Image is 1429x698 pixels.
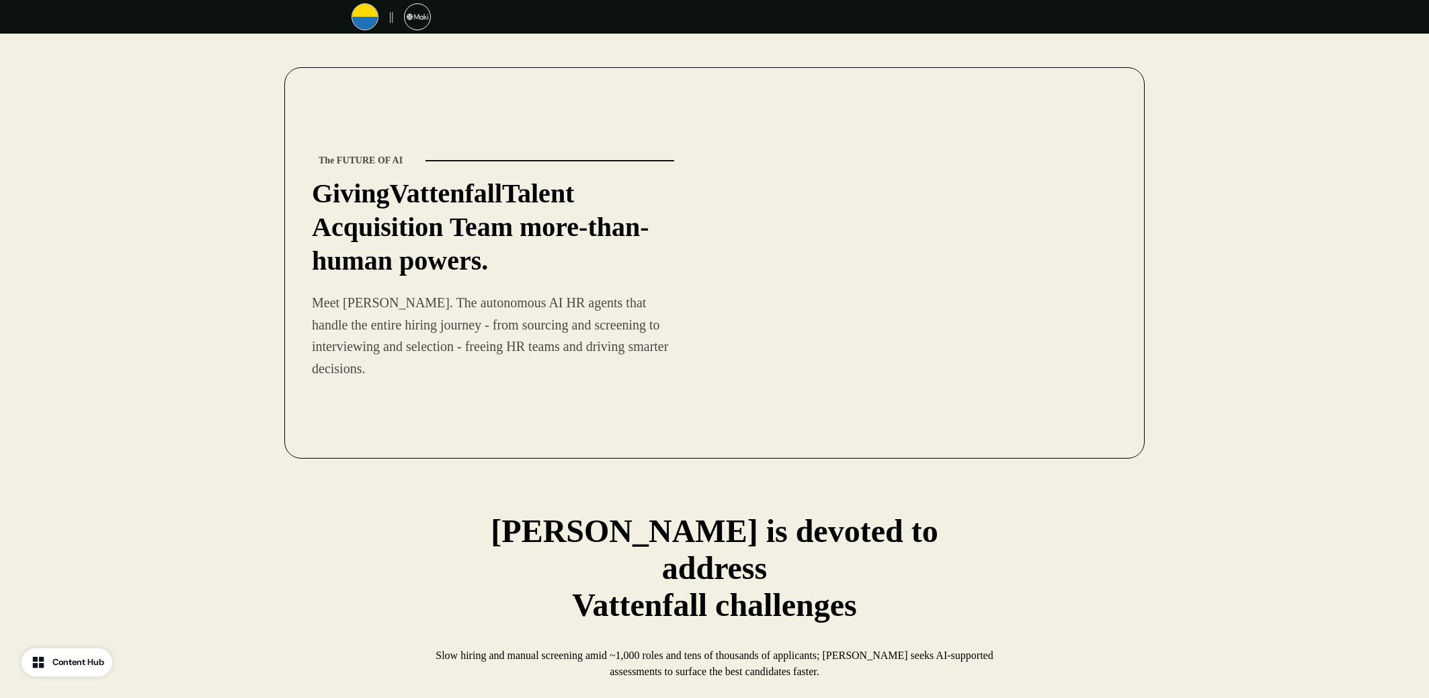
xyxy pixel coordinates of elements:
p: Meet [PERSON_NAME]. The autonomous AI HR agents that handle the entire hiring journey - from sour... [312,292,681,379]
p: Vattenfall [312,177,681,278]
strong: Giving [312,178,390,208]
p: Slow hiring and manual screening amid ~1,000 roles and tens of thousands of applicants; [PERSON_N... [432,648,997,680]
div: Content Hub [52,656,104,669]
strong: Talent Acquisition Team more-than-human powers. [312,178,649,276]
button: Content Hub [22,648,112,676]
strong: The FUTURE OF AI [319,155,403,165]
p: || [389,9,393,25]
p: [PERSON_NAME] is devoted to address Vattenfall challenges [446,512,983,623]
